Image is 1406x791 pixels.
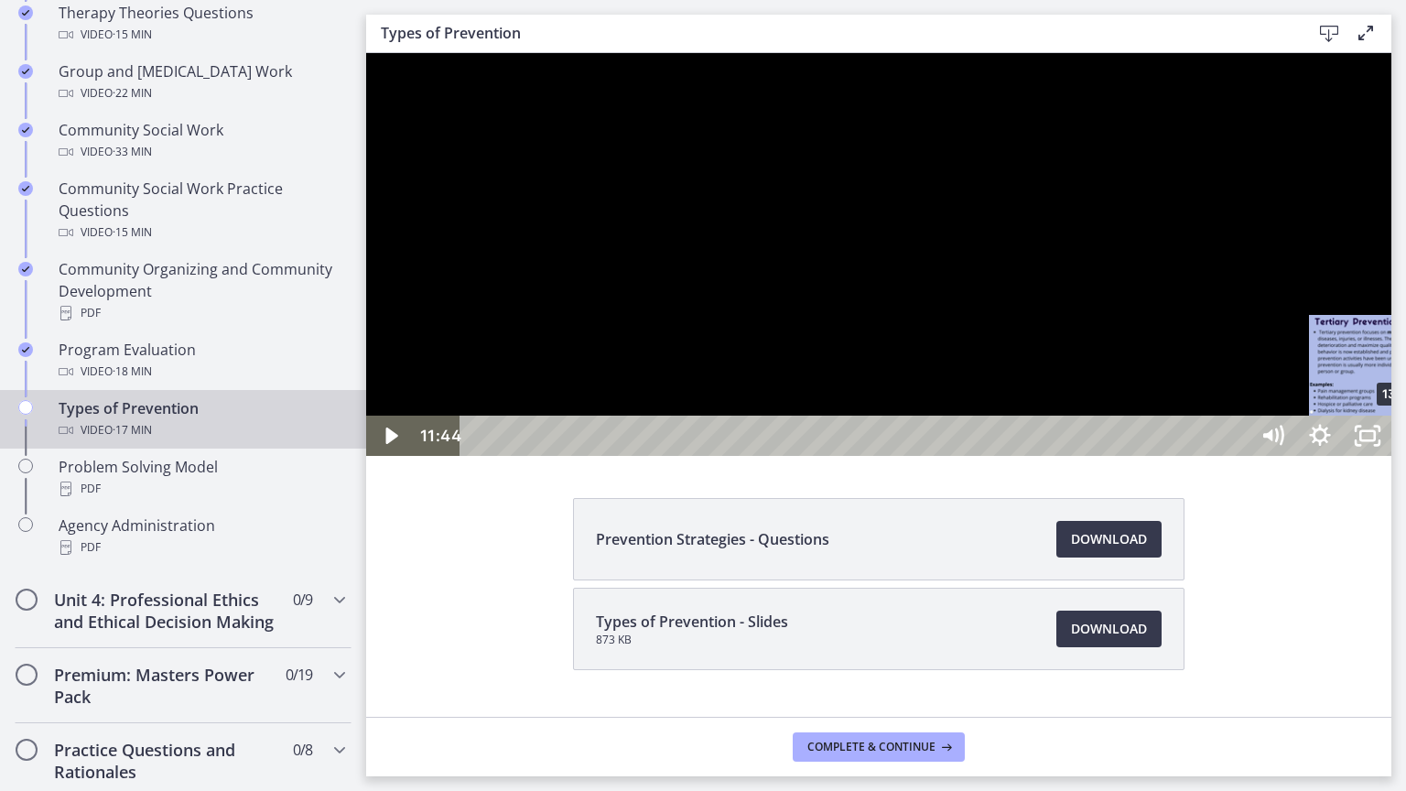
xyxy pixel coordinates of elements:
div: Community Social Work [59,119,344,163]
button: Show settings menu [930,363,978,403]
h2: Premium: Masters Power Pack [54,664,277,708]
h2: Practice Questions and Rationales [54,739,277,783]
div: Community Social Work Practice Questions [59,178,344,244]
span: · 33 min [113,141,152,163]
div: Group and [MEDICAL_DATA] Work [59,60,344,104]
a: Download [1056,611,1162,647]
i: Completed [18,64,33,79]
span: · 15 min [113,222,152,244]
div: Types of Prevention [59,397,344,441]
i: Completed [18,5,33,20]
span: Download [1071,618,1147,640]
div: Video [59,24,344,46]
span: Prevention Strategies - Questions [596,528,829,550]
i: Completed [18,181,33,196]
span: · 15 min [113,24,152,46]
button: Complete & continue [793,732,965,762]
span: Types of Prevention - Slides [596,611,788,633]
span: 0 / 8 [293,739,312,761]
button: Unfullscreen [978,363,1025,403]
div: Video [59,361,344,383]
div: Video [59,222,344,244]
iframe: Video Lesson [366,53,1391,456]
i: Completed [18,123,33,137]
h2: Unit 4: Professional Ethics and Ethical Decision Making [54,589,277,633]
i: Completed [18,342,33,357]
i: Completed [18,262,33,276]
span: Complete & continue [807,740,936,754]
div: Agency Administration [59,515,344,558]
div: Therapy Theories Questions [59,2,344,46]
div: PDF [59,478,344,500]
div: Video [59,419,344,441]
h3: Types of Prevention [381,22,1282,44]
div: Video [59,82,344,104]
div: PDF [59,302,344,324]
div: PDF [59,536,344,558]
span: 873 KB [596,633,788,647]
div: Program Evaluation [59,339,344,383]
div: Community Organizing and Community Development [59,258,344,324]
span: 0 / 9 [293,589,312,611]
span: · 17 min [113,419,152,441]
button: Mute [882,363,930,403]
span: · 22 min [113,82,152,104]
span: Download [1071,528,1147,550]
span: · 18 min [113,361,152,383]
div: Video [59,141,344,163]
a: Download [1056,521,1162,558]
span: 0 / 19 [286,664,312,686]
div: Problem Solving Model [59,456,344,500]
